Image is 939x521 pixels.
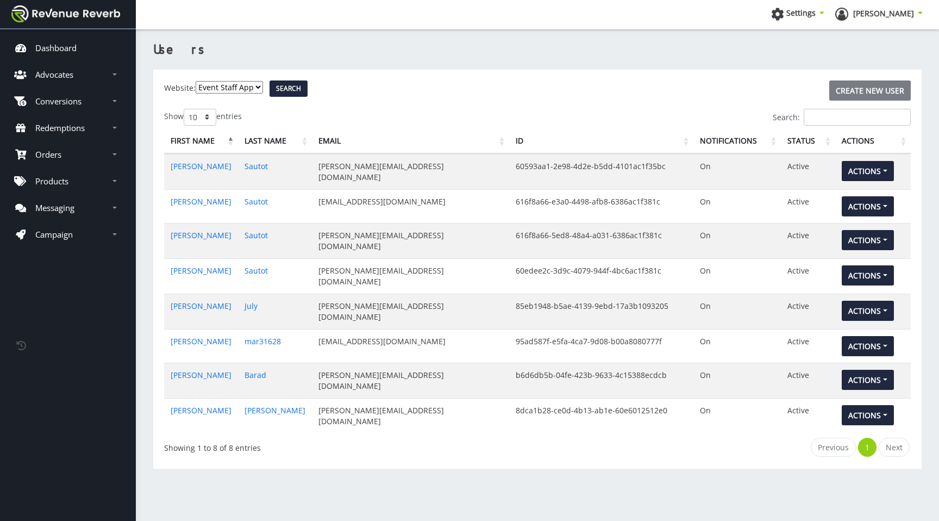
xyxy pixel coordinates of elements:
[153,40,922,59] h3: Users
[8,222,128,247] a: Campaign
[8,35,128,60] a: Dashboard
[245,265,268,276] a: Sautot
[171,196,231,207] a: [PERSON_NAME]
[842,336,894,356] button: Actions
[35,202,74,213] p: Messaging
[773,109,911,126] label: Search:
[781,258,835,294] td: Active
[35,176,68,187] p: Products
[835,8,848,21] img: ph-profile.png
[842,405,894,425] button: Actions
[693,223,781,258] td: On
[312,398,509,433] td: [PERSON_NAME][EMAIL_ADDRESS][DOMAIN_NAME]
[245,230,268,240] a: Sautot
[835,8,923,24] a: [PERSON_NAME]
[509,129,694,154] th: ID: activate to sort column ascending
[312,129,509,154] th: Email: activate to sort column ascending
[781,129,835,154] th: Status: activate to sort column ascending
[509,363,694,398] td: b6d6db5b-04fe-423b-9633-4c15388ecdcb
[35,229,73,240] p: Campaign
[509,329,694,363] td: 95ad587f-e5fa-4ca7-9d08-b00a8080777f
[35,69,73,80] p: Advocates
[8,169,128,194] a: Products
[312,258,509,294] td: [PERSON_NAME][EMAIL_ADDRESS][DOMAIN_NAME]
[509,258,694,294] td: 60edee2c-3d9c-4079-944f-4bc6ac1f381c
[781,223,835,258] td: Active
[312,363,509,398] td: [PERSON_NAME][EMAIL_ADDRESS][DOMAIN_NAME]
[164,129,238,154] th: First Name: activate to sort column descending
[171,336,231,346] a: [PERSON_NAME]
[245,370,266,380] a: Barad
[853,8,914,18] span: [PERSON_NAME]
[509,189,694,223] td: 616f8a66-e3a0-4498-afb8-6386ac1f381c
[35,96,82,107] p: Conversions
[164,80,308,97] form: Website:
[842,370,894,390] button: Actions
[693,329,781,363] td: On
[171,265,231,276] a: [PERSON_NAME]
[781,363,835,398] td: Active
[245,405,305,415] a: [PERSON_NAME]
[245,336,281,346] a: mar31628
[509,223,694,258] td: 616f8a66-5ed8-48a4-a031-6386ac1f381c
[164,437,466,454] div: Showing 1 to 8 of 8 entries
[509,294,694,329] td: 85eb1948-b5ae-4139-9ebd-17a3b1093205
[35,122,85,133] p: Redemptions
[171,230,231,240] a: [PERSON_NAME]
[171,161,231,171] a: [PERSON_NAME]
[238,129,312,154] th: Last Name: activate to sort column ascending
[693,189,781,223] td: On
[781,189,835,223] td: Active
[842,265,894,286] button: Actions
[8,115,128,140] a: Redemptions
[245,161,268,171] a: Sautot
[312,189,509,223] td: [EMAIL_ADDRESS][DOMAIN_NAME]
[312,223,509,258] td: [PERSON_NAME][EMAIL_ADDRESS][DOMAIN_NAME]
[8,142,128,167] a: Orders
[171,370,231,380] a: [PERSON_NAME]
[781,294,835,329] td: Active
[842,196,894,216] button: Actions
[35,149,61,160] p: Orders
[842,301,894,321] button: Actions
[781,398,835,433] td: Active
[858,438,877,457] a: 1
[509,154,694,189] td: 60593aa1-2e98-4d2e-b5dd-4101ac1f35bc
[804,109,911,126] input: Search:
[245,196,268,207] a: Sautot
[693,258,781,294] td: On
[842,161,894,181] button: Actions
[35,42,77,53] p: Dashboard
[171,405,231,415] a: [PERSON_NAME]
[781,329,835,363] td: Active
[8,195,128,220] a: Messaging
[693,398,781,433] td: On
[835,129,911,154] th: Actions: activate to sort column ascending
[781,154,835,189] td: Active
[842,230,894,250] button: Actions
[509,398,694,433] td: 8dca1b28-ce0d-4b13-ab1e-60e6012512e0
[786,8,816,18] span: Settings
[312,329,509,363] td: [EMAIL_ADDRESS][DOMAIN_NAME]
[8,89,128,114] a: Conversions
[693,294,781,329] td: On
[245,301,258,311] a: July
[693,363,781,398] td: On
[11,5,120,22] img: navbar brand
[164,109,242,126] label: Show entries
[771,8,824,24] a: Settings
[184,109,216,126] select: Showentries
[312,294,509,329] td: [PERSON_NAME][EMAIL_ADDRESS][DOMAIN_NAME]
[8,62,128,87] a: Advocates
[312,154,509,189] td: [PERSON_NAME][EMAIL_ADDRESS][DOMAIN_NAME]
[693,129,781,154] th: Notifications: activate to sort column ascending
[829,80,911,101] a: Create New User
[270,80,308,97] input: Search
[693,154,781,189] td: On
[171,301,231,311] a: [PERSON_NAME]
